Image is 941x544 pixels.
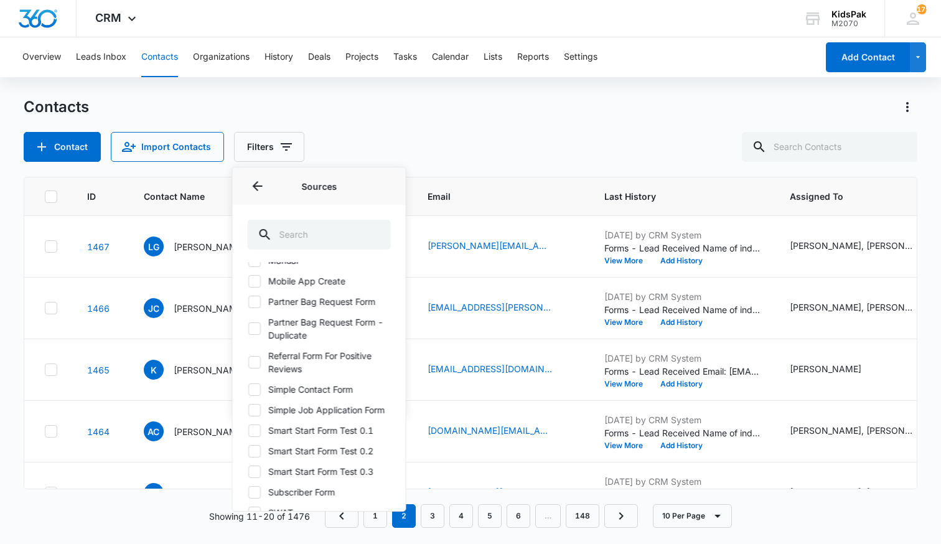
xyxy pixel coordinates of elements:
a: Page 5 [478,504,502,528]
p: [PERSON_NAME] [174,240,245,253]
span: Contact Name [144,190,250,203]
a: Navigate to contact details page for Jb Carrico [87,303,110,314]
p: Forms - Lead Received Name of individual submitting this request: [PERSON_NAME] Email: [EMAIL_ADD... [604,303,760,316]
div: Email - am.camp@goalac.org - Select to Edit Field [428,424,574,439]
label: Partner Bag Request Form - Duplicate [248,316,391,342]
button: Add History [652,380,711,388]
h1: Contacts [24,98,89,116]
label: Referral Form For Positive Reviews [248,349,391,375]
button: Filters [234,132,304,162]
span: Last History [604,190,742,203]
em: 2 [392,504,416,528]
span: Assigned To [790,190,919,203]
button: Add History [652,442,711,449]
span: JC [144,298,164,318]
span: AC [144,421,164,441]
p: [PERSON_NAME] [174,425,245,438]
span: 175 [917,4,927,14]
div: Email - jb.carrico@tsd.org - Select to Edit Field [428,301,574,316]
button: Calendar [432,37,469,77]
button: Import Contacts [111,132,224,162]
a: Previous Page [325,504,358,528]
a: Page 4 [449,504,473,528]
span: LG [144,237,164,256]
p: [DATE] by CRM System [604,228,760,242]
p: [DATE] by CRM System [604,352,760,365]
button: Add Contact [24,132,101,162]
div: Email - lisa.garrett@tsd.org - Select to Edit Field [428,239,574,254]
a: [PERSON_NAME][EMAIL_ADDRESS][PERSON_NAME][DOMAIN_NAME] [428,485,552,499]
label: SWAT [248,506,391,519]
label: Simple Contact Form [248,383,391,396]
button: Contacts [141,37,178,77]
a: [DOMAIN_NAME][EMAIL_ADDRESS][DOMAIN_NAME] [428,424,552,437]
div: notifications count [917,4,927,14]
button: View More [604,442,652,449]
div: account id [831,19,866,28]
a: [EMAIL_ADDRESS][DOMAIN_NAME] [428,362,552,375]
span: ID [87,190,96,203]
div: [PERSON_NAME] [790,362,861,375]
div: Assigned To - Pat Johnson, Stan Seago - Select to Edit Field [790,485,937,500]
button: Settings [564,37,597,77]
label: Smart Start Form Test 0.3 [248,465,391,478]
label: Subscriber Form [248,485,391,499]
button: History [265,37,293,77]
p: [PERSON_NAME] [174,363,245,377]
a: Navigate to contact details page for Lisa Garrett [87,242,110,252]
a: Navigate to contact details page for Kymberly [87,365,110,375]
div: Assigned To - Pat Johnson, Stan Seago - Select to Edit Field [790,424,937,439]
button: Deals [308,37,330,77]
p: [DATE] by CRM System [604,290,760,303]
span: AH [144,483,164,503]
button: Back [248,176,268,196]
a: Navigate to contact details page for Amy Hazel-Colley [87,488,110,499]
p: Sources [248,180,391,193]
p: Forms - Lead Received Email: [EMAIL_ADDRESS][DOMAIN_NAME] Phone: [PHONE_NUMBER] Student Name (Fir... [604,365,760,378]
button: Organizations [193,37,250,77]
button: Reports [517,37,549,77]
label: Simple Job Application Form [248,403,391,416]
div: [PERSON_NAME], [PERSON_NAME] [790,239,914,252]
p: Forms - Lead Received Name of individual submitting this request: [PERSON_NAME] Email: [PERSON_NA... [604,488,760,501]
button: Overview [22,37,61,77]
div: Assigned To - Bradley Craddock - Select to Edit Field [790,362,884,377]
a: Page 1 [363,504,387,528]
span: K [144,360,164,380]
a: [EMAIL_ADDRESS][PERSON_NAME][DOMAIN_NAME] [428,301,552,314]
label: Partner Bag Request Form [248,295,391,308]
button: Actions [897,97,917,117]
p: Forms - Lead Received Name of individual submitting this request: [PERSON_NAME] Email: [DOMAIN_NA... [604,426,760,439]
div: Contact Name - Alex Camp - Select to Edit Field [144,421,268,441]
nav: Pagination [325,504,638,528]
p: Showing 11-20 of 1476 [209,510,310,523]
button: View More [604,380,652,388]
a: Next Page [604,504,638,528]
span: CRM [95,11,121,24]
a: [PERSON_NAME][EMAIL_ADDRESS][PERSON_NAME][DOMAIN_NAME] [428,239,552,252]
button: Projects [345,37,378,77]
input: Search [248,220,391,250]
button: 10 Per Page [653,504,732,528]
button: Add History [652,257,711,265]
div: [PERSON_NAME], [PERSON_NAME] [790,485,914,499]
p: Forms - Lead Received Name of individual submitting this request: [PERSON_NAME] Email: [PERSON_NA... [604,242,760,255]
input: Search Contacts [742,132,917,162]
button: Tasks [393,37,417,77]
div: account name [831,9,866,19]
button: View More [604,319,652,326]
div: Assigned To - Pat Johnson, Stan Seago - Select to Edit Field [790,239,937,254]
div: [PERSON_NAME], [PERSON_NAME] [790,301,914,314]
button: Lists [484,37,502,77]
div: Assigned To - Pat Johnson, Stan Seago - Select to Edit Field [790,301,937,316]
div: Contact Name - Amy Hazel-Colley - Select to Edit Field [144,483,268,503]
p: [PERSON_NAME] [174,487,245,500]
div: Contact Name - Kymberly - Select to Edit Field [144,360,268,380]
p: [DATE] by CRM System [604,413,760,426]
div: [PERSON_NAME], [PERSON_NAME] [790,424,914,437]
p: [PERSON_NAME] [174,302,245,315]
button: Leads Inbox [76,37,126,77]
p: [DATE] by CRM System [604,475,760,488]
button: Add History [652,319,711,326]
div: Email - kymmoneypenny1994@gmail.com - Select to Edit Field [428,362,574,377]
